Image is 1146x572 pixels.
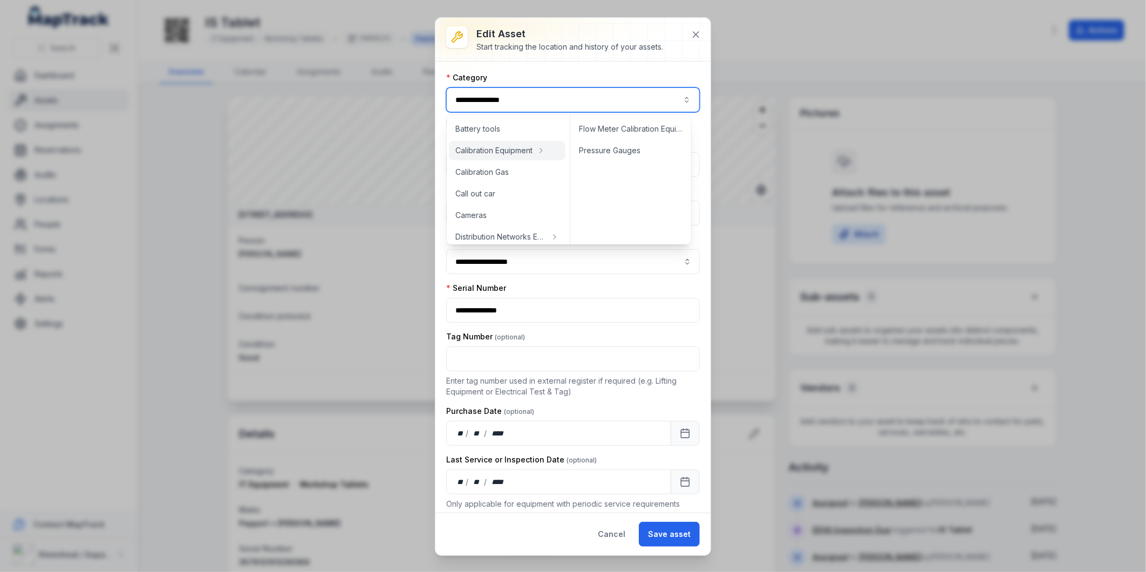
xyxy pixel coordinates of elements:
[446,331,525,342] label: Tag Number
[484,476,488,487] div: /
[455,188,495,199] span: Call out car
[476,26,663,42] h3: Edit asset
[446,499,700,509] p: Only applicable for equipment with periodic service requirements
[446,406,534,417] label: Purchase Date
[455,124,500,134] span: Battery tools
[446,376,700,397] p: Enter tag number used in external register if required (e.g. Lifting Equipment or Electrical Test...
[446,454,597,465] label: Last Service or Inspection Date
[455,231,547,242] span: Distribution Networks Equipment
[455,167,509,178] span: Calibration Gas
[589,522,635,547] button: Cancel
[455,145,533,156] span: Calibration Equipment
[470,428,485,439] div: month,
[446,249,700,274] input: asset-edit:cf[5827e389-34f9-4b46-9346-a02c2bfa3a05]-label
[455,476,466,487] div: day,
[579,145,640,156] span: Pressure Gauges
[446,283,506,294] label: Serial Number
[470,476,485,487] div: month,
[579,124,683,134] span: Flow Meter Calibration Equipment
[466,476,470,487] div: /
[455,428,466,439] div: day,
[476,42,663,52] div: Start tracking the location and history of your assets.
[488,428,508,439] div: year,
[488,476,508,487] div: year,
[446,72,487,83] label: Category
[446,117,700,128] p: Enhance discoverability of your assets.
[455,210,487,221] span: Cameras
[639,522,700,547] button: Save asset
[466,428,470,439] div: /
[671,421,700,446] button: Calendar
[671,469,700,494] button: Calendar
[484,428,488,439] div: /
